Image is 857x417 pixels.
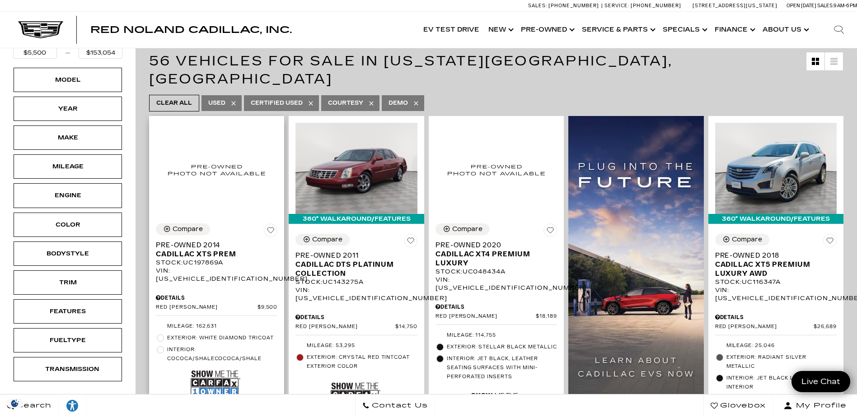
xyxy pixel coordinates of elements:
span: My Profile [792,399,847,412]
div: Fueltype [45,335,90,345]
span: Cadillac XT4 Premium Luxury [436,250,550,268]
a: Red [PERSON_NAME] $18,189 [436,313,557,320]
span: Open [DATE] [787,3,816,9]
div: EngineEngine [14,183,122,208]
span: Service: [604,3,629,9]
div: Compare [312,236,342,244]
a: Sales: [PHONE_NUMBER] [528,3,601,8]
span: Live Chat [797,376,845,387]
span: 9 AM-6 PM [834,3,857,9]
span: Pre-Owned 2018 [715,251,830,260]
span: Cadillac DTS Platinum Collection [295,260,410,278]
a: Live Chat [791,371,850,392]
span: Red [PERSON_NAME] [156,304,258,311]
span: Interior: Jet Black, Leather seating surfaces with mini-perforated inserts [447,354,557,381]
a: Grid View [806,52,824,70]
a: Red [PERSON_NAME] $9,500 [156,304,277,311]
li: Mileage: 25,046 [715,340,837,352]
div: Stock : UC197869A [156,259,277,267]
div: Color [45,220,90,230]
button: Save Vehicle [543,223,557,241]
section: Click to Open Cookie Consent Modal [5,398,25,408]
span: Sales: [528,3,547,9]
div: VIN: [US_VEHICLE_IDENTIFICATION_NUMBER] [156,267,277,283]
div: Stock : UC048434A [436,268,557,276]
div: Stock : UC116347A [715,278,837,286]
input: Minimum [13,47,57,59]
img: 2011 Cadillac DTS Platinum Collection [295,123,417,214]
div: VIN: [US_VEHICLE_IDENTIFICATION_NUMBER] [295,286,417,302]
span: $18,189 [536,313,557,320]
img: Show Me the CARFAX Badge [331,375,380,408]
a: Pre-Owned 2014Cadillac XTS PREM [156,241,277,259]
span: Pre-Owned 2014 [156,241,271,250]
img: 2020 Cadillac XT4 Premium Luxury [436,123,557,217]
a: Pre-Owned 2020Cadillac XT4 Premium Luxury [436,241,557,268]
li: Mileage: 162,631 [156,320,277,332]
div: Pricing Details - Pre-Owned 2020 Cadillac XT4 Premium Luxury [436,303,557,311]
img: Cadillac Dark Logo with Cadillac White Text [18,21,63,38]
a: About Us [758,12,812,48]
div: Mileage [45,162,90,171]
div: Pricing Details - Pre-Owned 2014 Cadillac XTS PREM [156,294,277,302]
div: Explore your accessibility options [59,399,86,412]
a: Specials [658,12,710,48]
a: Contact Us [355,394,435,417]
a: Red [PERSON_NAME] $14,750 [295,324,417,330]
button: Compare Vehicle [156,223,210,235]
div: BodystyleBodystyle [14,241,122,266]
a: Explore your accessibility options [59,394,86,417]
li: Mileage: 53,295 [295,340,417,352]
div: TransmissionTransmission [14,357,122,381]
span: Cadillac XTS PREM [156,250,271,259]
div: FueltypeFueltype [14,328,122,352]
span: Sales: [817,3,834,9]
img: 2018 Cadillac XT5 Premium Luxury AWD [715,123,837,214]
span: Search [14,399,52,412]
div: VIN: [US_VEHICLE_IDENTIFICATION_NUMBER] [436,276,557,292]
span: $14,750 [395,324,417,330]
span: $9,500 [258,304,278,311]
span: Cadillac XT5 Premium Luxury AWD [715,260,830,278]
a: Red Noland Cadillac, Inc. [90,25,292,34]
button: Compare Vehicle [295,234,350,246]
span: 56 Vehicles for Sale in [US_STATE][GEOGRAPHIC_DATA], [GEOGRAPHIC_DATA] [149,53,673,87]
a: Pre-Owned 2011Cadillac DTS Platinum Collection [295,251,417,278]
div: Year [45,104,90,114]
button: Save Vehicle [404,234,417,251]
div: YearYear [14,97,122,121]
span: Used [208,97,225,109]
div: Compare [173,225,203,233]
button: Save Vehicle [823,234,837,251]
span: Red [PERSON_NAME] [715,324,814,330]
span: Demo [389,97,408,109]
button: Save Vehicle [264,223,277,241]
input: Maximum [79,47,122,59]
span: Pre-Owned 2020 [436,241,550,250]
a: New [484,12,516,48]
li: Mileage: 114,755 [436,329,557,341]
div: MileageMileage [14,154,122,179]
span: Courtesy [328,97,363,109]
div: MakeMake [14,125,122,150]
a: Service: [PHONE_NUMBER] [601,3,684,8]
div: VIN: [US_VEHICLE_IDENTIFICATION_NUMBER] [715,286,837,302]
span: Exterior: Radiant Silver Metallic [726,353,837,371]
div: Trim [45,278,90,287]
img: Show Me the CARFAX 1-Owner Badge [191,367,240,400]
span: Exterior: Stellar Black Metallic [447,343,557,352]
img: Opt-Out Icon [5,398,25,408]
div: Pricing Details - Pre-Owned 2018 Cadillac XT5 Premium Luxury AWD [715,313,837,321]
div: Compare [452,225,482,233]
span: Red Noland Cadillac, Inc. [90,24,292,35]
div: 360° WalkAround/Features [708,214,843,224]
span: Certified Used [251,97,303,109]
button: Compare Vehicle [436,223,490,235]
div: Transmission [45,364,90,374]
a: [STREET_ADDRESS][US_STATE] [693,3,777,9]
a: Pre-Owned [516,12,577,48]
a: Red [PERSON_NAME] $26,689 [715,324,837,330]
span: [PHONE_NUMBER] [548,3,599,9]
span: Interior: Cococa/ShaleCococa/Shale [167,345,277,363]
